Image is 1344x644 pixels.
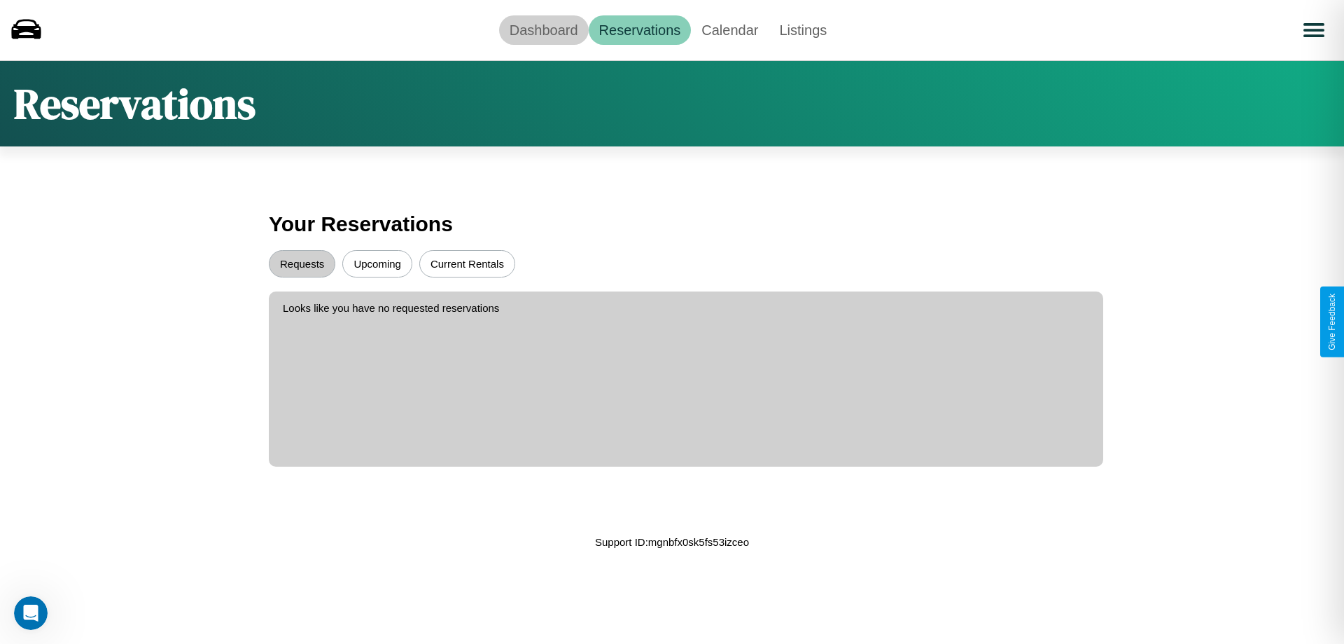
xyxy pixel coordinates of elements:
[691,15,769,45] a: Calendar
[499,15,589,45] a: Dashboard
[14,75,255,132] h1: Reservations
[14,596,48,630] iframe: Intercom live chat
[269,250,335,278] button: Requests
[595,533,749,551] p: Support ID: mgnbfx0sk5fs53izceo
[283,299,1089,317] p: Looks like you have no requested reservations
[342,250,412,278] button: Upcoming
[1327,294,1337,350] div: Give Feedback
[419,250,515,278] button: Current Rentals
[769,15,837,45] a: Listings
[1294,11,1333,50] button: Open menu
[589,15,692,45] a: Reservations
[269,205,1075,243] h3: Your Reservations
